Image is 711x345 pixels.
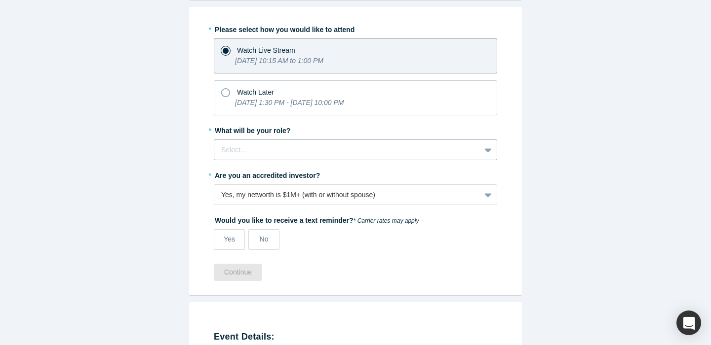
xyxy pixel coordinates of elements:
[237,88,274,96] span: Watch Later
[235,99,344,106] i: [DATE] 1:30 PM - [DATE] 10:00 PM
[214,21,497,35] label: Please select how you would like to attend
[237,46,295,54] span: Watch Live Stream
[235,57,323,65] i: [DATE] 10:15 AM to 1:00 PM
[214,332,275,342] strong: Event Details:
[214,264,262,281] button: Continue
[354,217,419,224] em: * Carrier rates may apply
[214,212,497,226] label: Would you like to receive a text reminder?
[214,122,497,136] label: What will be your role?
[221,190,474,200] div: Yes, my networth is $1M+ (with or without spouse)
[224,235,235,243] span: Yes
[260,235,269,243] span: No
[214,167,497,181] label: Are you an accredited investor?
